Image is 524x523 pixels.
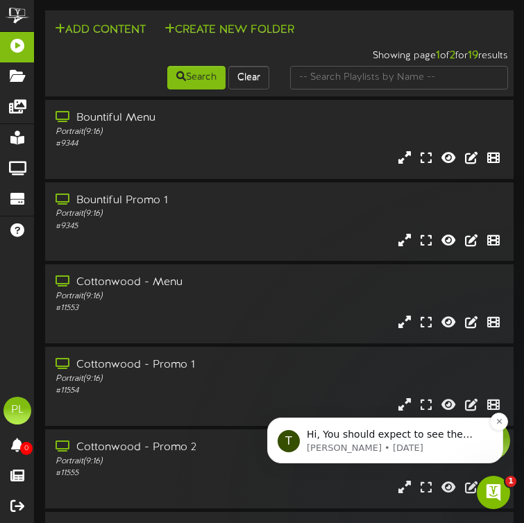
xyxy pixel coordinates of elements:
button: Search [167,66,226,89]
div: Cottonwood - Promo 2 [56,440,503,456]
button: Clear [228,66,269,89]
strong: 2 [450,49,455,62]
iframe: Intercom live chat [477,476,510,509]
button: Dismiss notification [244,82,262,100]
div: Portrait ( 9:16 ) [56,373,503,385]
button: Create New Folder [160,22,298,39]
button: Add Content [51,22,150,39]
strong: 1 [436,49,440,62]
div: # 9345 [56,221,503,232]
div: PL [3,397,31,425]
div: # 11553 [56,302,503,314]
div: Bountiful Menu [56,110,503,126]
div: Showing page of for results [40,40,518,64]
div: # 9344 [56,138,503,150]
p: Message from Tyler, sent 1d ago [60,111,239,123]
div: # 11555 [56,468,503,479]
div: Bountiful Promo 1 [56,193,503,209]
div: Cottonwood - Promo 1 [56,357,503,373]
input: -- Search Playlists by Name -- [290,66,509,89]
span: Hi, You should expect to see the DocuSign sent to [EMAIL_ADDRESS][DOMAIN_NAME] by EOD [DATE]. Fee... [60,98,235,178]
div: Portrait ( 9:16 ) [56,291,503,302]
div: # 11554 [56,385,503,397]
div: Profile image for Tyler [31,99,53,121]
div: Portrait ( 9:16 ) [56,456,503,468]
strong: 19 [468,49,478,62]
span: 0 [20,442,33,455]
div: message notification from Tyler, 1d ago. Hi, You should expect to see the DocuSign sent to corpor... [21,87,257,132]
div: Portrait ( 9:16 ) [56,208,503,220]
div: Cottonwood - Menu [56,275,503,291]
iframe: Intercom notifications message [246,331,524,486]
div: Portrait ( 9:16 ) [56,126,503,138]
span: 1 [505,476,516,487]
